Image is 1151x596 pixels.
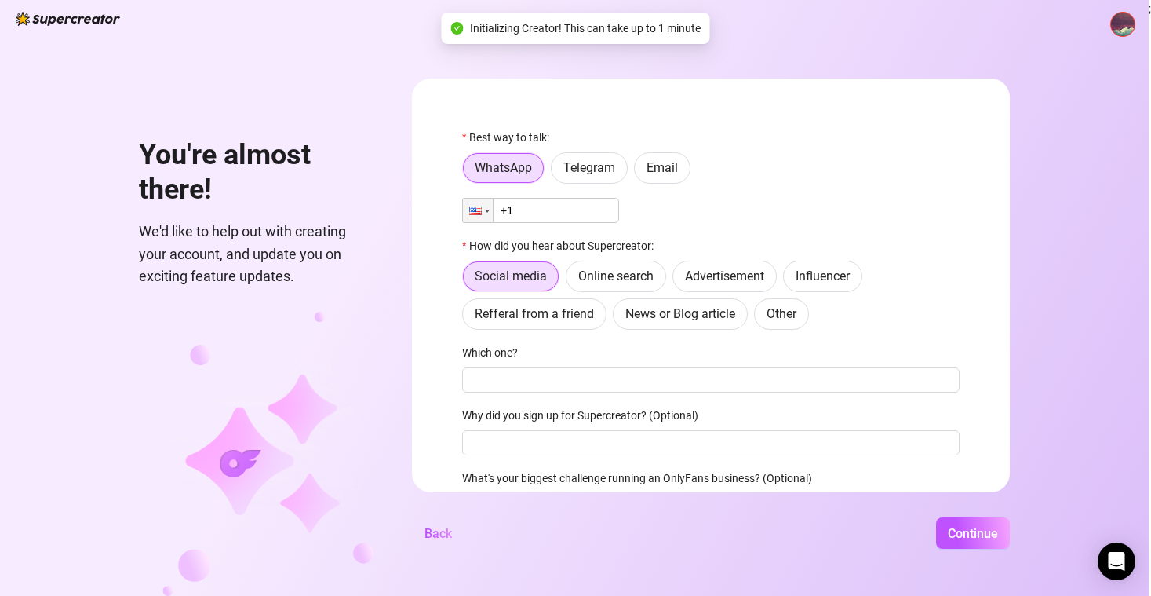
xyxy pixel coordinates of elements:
[462,470,822,487] label: What's your biggest challenge running an OnlyFans business? (Optional)
[462,344,528,361] label: Which one?
[796,269,850,283] span: Influencer
[462,367,960,393] input: Which one?
[424,526,452,541] span: Back
[470,20,701,37] span: Initializing Creator! This can take up to 1 minute
[462,407,708,424] label: Why did you sign up for Supercreator? (Optional)
[451,22,464,35] span: check-circle
[1111,13,1135,36] img: ACg8ocIWtUNlUhbSZUMYmMGQb6cYshI6WoWZyeo6NfoJSzYHWJ7Q8Gg=s96-c
[1098,543,1135,580] div: Open Intercom Messenger
[462,237,664,254] label: How did you hear about Supercreator:
[139,221,374,287] span: We'd like to help out with creating your account, and update you on exciting feature updates.
[685,269,764,283] span: Advertisement
[767,306,796,321] span: Other
[625,306,735,321] span: News or Blog article
[578,269,654,283] span: Online search
[475,269,547,283] span: Social media
[139,138,374,207] h1: You're almost there!
[948,526,998,541] span: Continue
[462,430,960,455] input: Why did you sign up for Supercreator? (Optional)
[462,129,559,146] label: Best way to talk:
[462,198,619,223] input: 1 (702) 123-4567
[475,160,532,175] span: WhatsApp
[16,12,120,26] img: logo
[563,160,615,175] span: Telegram
[463,199,493,222] div: United States: + 1
[647,160,678,175] span: Email
[412,517,464,549] button: Back
[936,517,1010,549] button: Continue
[475,306,594,321] span: Refferal from a friend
